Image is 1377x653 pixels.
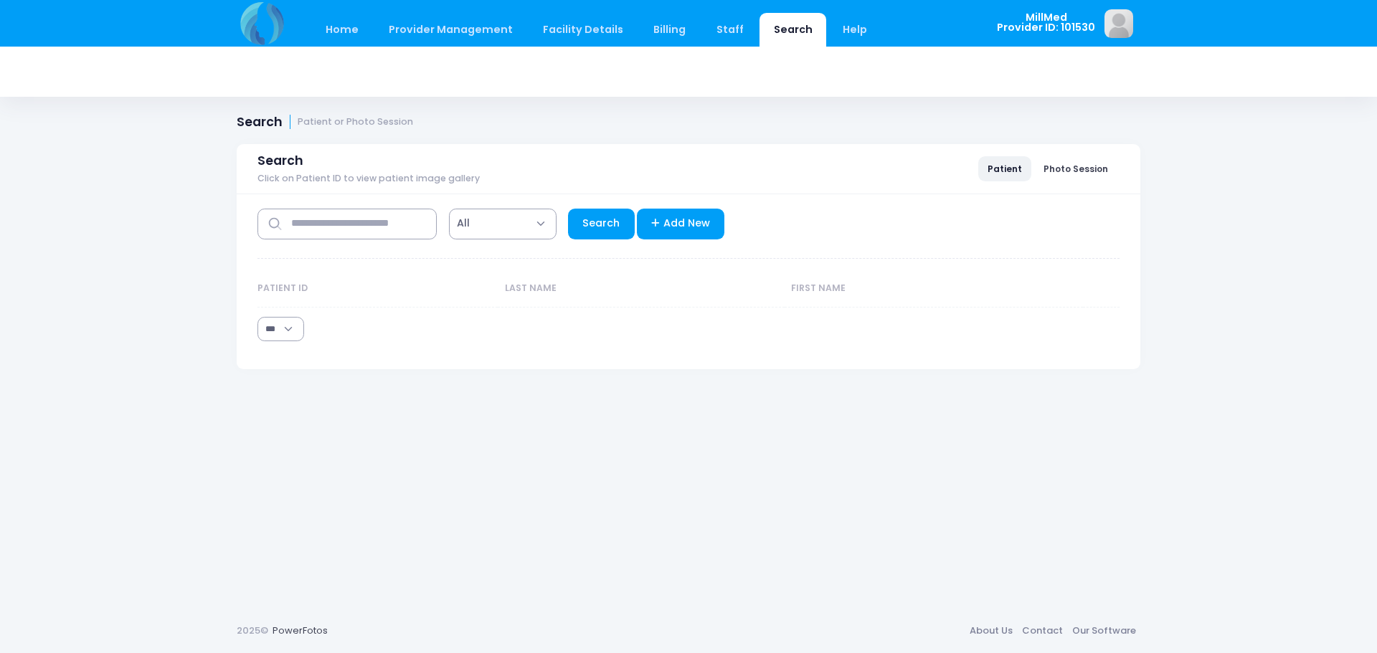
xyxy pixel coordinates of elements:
[257,173,480,184] span: Click on Patient ID to view patient image gallery
[449,209,557,239] span: All
[237,115,413,130] h1: Search
[978,156,1031,181] a: Patient
[298,117,413,128] small: Patient or Photo Session
[374,13,526,47] a: Provider Management
[1067,618,1140,644] a: Our Software
[273,624,328,637] a: PowerFotos
[640,13,700,47] a: Billing
[568,209,635,239] a: Search
[1104,9,1133,38] img: image
[965,618,1017,644] a: About Us
[702,13,757,47] a: Staff
[1034,156,1117,181] a: Photo Session
[637,209,725,239] a: Add New
[1017,618,1067,644] a: Contact
[760,13,826,47] a: Search
[457,216,470,231] span: All
[257,153,303,168] span: Search
[529,13,638,47] a: Facility Details
[498,270,784,308] th: Last Name
[785,270,1084,308] th: First Name
[257,270,498,308] th: Patient ID
[237,624,268,637] span: 2025©
[829,13,881,47] a: Help
[997,12,1095,33] span: MillMed Provider ID: 101530
[311,13,372,47] a: Home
